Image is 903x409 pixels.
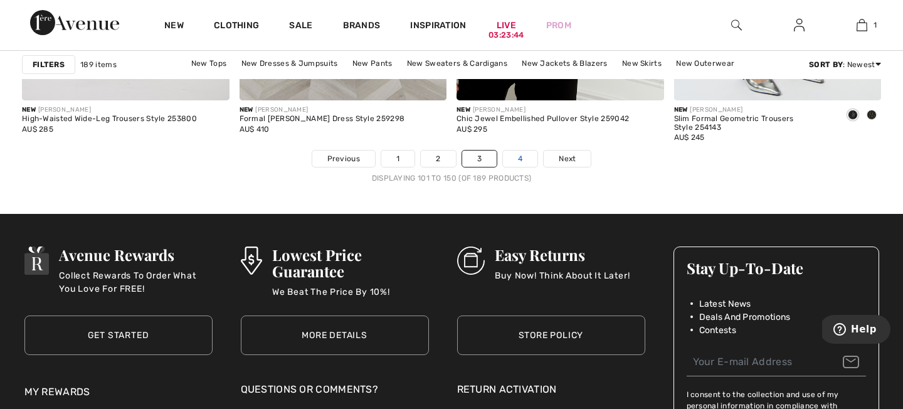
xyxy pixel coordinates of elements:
img: search the website [731,18,742,33]
span: AU$ 285 [22,125,53,134]
img: 1ère Avenue [30,10,119,35]
div: High-Waisted Wide-Leg Trousers Style 253800 [22,115,197,124]
h3: Avenue Rewards [59,247,212,263]
a: Brands [343,20,381,33]
span: Inspiration [410,20,466,33]
a: Sign In [784,18,815,33]
input: Your E-mail Address [687,348,866,376]
a: New Sweaters & Cardigans [401,55,514,72]
div: [PERSON_NAME] [674,105,834,115]
a: Return Activation [457,382,645,397]
a: My Rewards [24,386,90,398]
span: AU$ 295 [457,125,487,134]
a: Store Policy [457,316,645,355]
a: 2 [421,151,455,167]
nav: Page navigation [22,150,881,184]
a: 1 [831,18,892,33]
div: Black/Silver [843,105,862,126]
span: New [457,106,470,114]
span: 1 [874,19,877,31]
a: New Skirts [616,55,668,72]
a: 4 [503,151,537,167]
a: New Outerwear [670,55,741,72]
strong: Filters [33,59,65,70]
div: Black/Gold [862,105,881,126]
a: 3 [462,151,497,167]
div: Formal [PERSON_NAME] Dress Style 259298 [240,115,405,124]
span: New [22,106,36,114]
div: [PERSON_NAME] [22,105,197,115]
h3: Easy Returns [495,247,630,263]
a: Get Started [24,316,213,355]
iframe: Opens a widget where you can find more information [822,315,890,346]
div: [PERSON_NAME] [240,105,405,115]
a: 1 [381,151,415,167]
span: New [674,106,688,114]
h3: Lowest Price Guarantee [272,247,429,279]
a: Live03:23:44 [497,19,516,32]
div: Displaying 101 to 150 (of 189 products) [22,173,881,184]
span: AU$ 245 [674,133,705,142]
div: 03:23:44 [488,29,524,41]
a: Next [544,151,591,167]
span: 189 items [80,59,117,70]
span: New [240,106,253,114]
a: New Dresses & Jumpsuits [235,55,344,72]
strong: Sort By [809,60,843,69]
div: [PERSON_NAME] [457,105,629,115]
a: New Pants [346,55,399,72]
div: : Newest [809,59,881,70]
img: Lowest Price Guarantee [241,247,262,275]
a: New Tops [185,55,233,72]
a: Prom [546,19,571,32]
img: My Bag [857,18,867,33]
span: Contests [699,324,736,337]
img: Avenue Rewards [24,247,50,275]
img: Easy Returns [457,247,485,275]
a: Clothing [214,20,259,33]
span: Previous [327,153,360,164]
div: Slim Formal Geometric Trousers Style 254143 [674,115,834,132]
span: Deals And Promotions [699,311,791,324]
h3: Stay Up-To-Date [687,260,866,276]
a: More Details [241,316,429,355]
div: Questions or Comments? [241,382,429,403]
span: Latest News [699,297,751,311]
img: My Info [794,18,805,33]
span: AU$ 410 [240,125,270,134]
a: Previous [312,151,375,167]
p: We Beat The Price By 10%! [272,285,429,311]
a: Sale [289,20,312,33]
a: New [164,20,184,33]
div: Chic Jewel Embellished Pullover Style 259042 [457,115,629,124]
a: New Jackets & Blazers [515,55,613,72]
span: Next [559,153,576,164]
p: Collect Rewards To Order What You Love For FREE! [59,269,212,294]
p: Buy Now! Think About It Later! [495,269,630,294]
